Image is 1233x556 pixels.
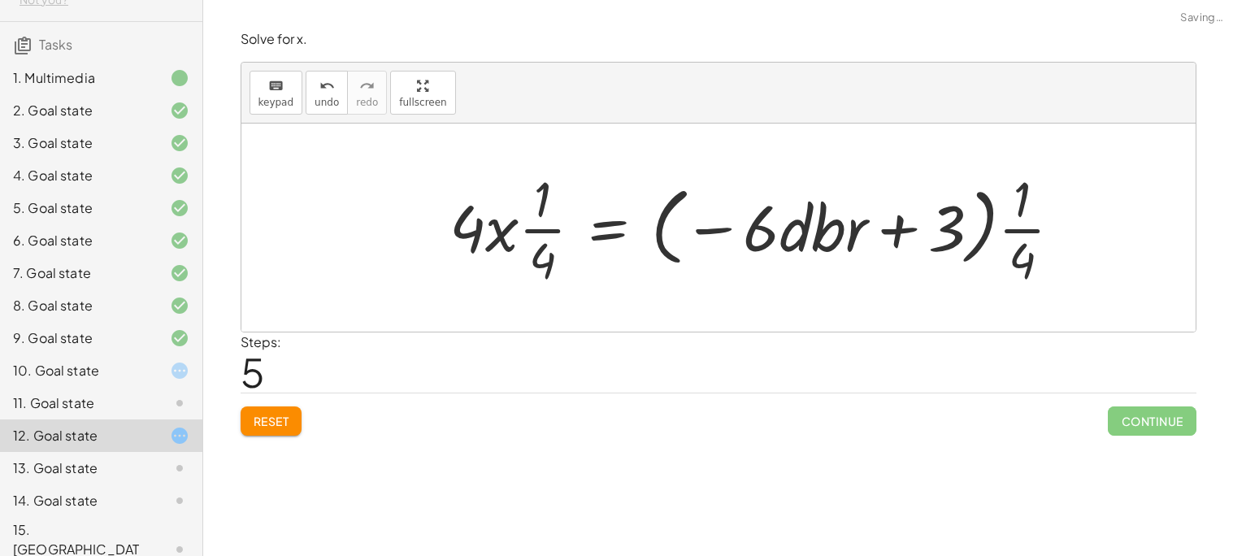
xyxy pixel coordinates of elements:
[306,71,348,115] button: undoundo
[170,328,189,348] i: Task finished and correct.
[170,68,189,88] i: Task finished.
[1180,10,1223,26] span: Saving…
[241,347,265,397] span: 5
[13,491,144,510] div: 14. Goal state
[399,97,446,108] span: fullscreen
[13,198,144,218] div: 5. Goal state
[268,76,284,96] i: keyboard
[170,393,189,413] i: Task not started.
[170,263,189,283] i: Task finished and correct.
[170,296,189,315] i: Task finished and correct.
[347,71,387,115] button: redoredo
[170,361,189,380] i: Task started.
[258,97,294,108] span: keypad
[170,133,189,153] i: Task finished and correct.
[359,76,375,96] i: redo
[241,333,281,350] label: Steps:
[315,97,339,108] span: undo
[390,71,455,115] button: fullscreen
[170,426,189,445] i: Task started.
[39,36,72,53] span: Tasks
[13,426,144,445] div: 12. Goal state
[13,361,144,380] div: 10. Goal state
[170,101,189,120] i: Task finished and correct.
[13,133,144,153] div: 3. Goal state
[13,231,144,250] div: 6. Goal state
[170,198,189,218] i: Task finished and correct.
[13,393,144,413] div: 11. Goal state
[13,263,144,283] div: 7. Goal state
[13,166,144,185] div: 4. Goal state
[13,296,144,315] div: 8. Goal state
[241,30,1196,49] p: Solve for x.
[13,68,144,88] div: 1. Multimedia
[356,97,378,108] span: redo
[13,458,144,478] div: 13. Goal state
[250,71,303,115] button: keyboardkeypad
[170,491,189,510] i: Task not started.
[170,166,189,185] i: Task finished and correct.
[13,101,144,120] div: 2. Goal state
[170,231,189,250] i: Task finished and correct.
[13,328,144,348] div: 9. Goal state
[170,458,189,478] i: Task not started.
[254,414,289,428] span: Reset
[241,406,302,436] button: Reset
[319,76,335,96] i: undo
